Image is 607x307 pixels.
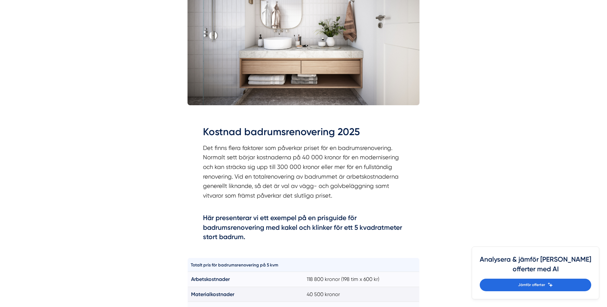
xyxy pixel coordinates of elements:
[518,282,545,288] span: Jämför offerter
[203,125,404,143] h2: Kostnad badrumsrenovering 2025
[303,272,419,287] td: 118 800 kronor (198 tim x 600 kr)
[480,255,591,279] h4: Analysera & jämför [PERSON_NAME] offerter med AI
[203,213,404,244] h4: Här presenterar vi ett exempel på en prisguide för badrumsrenovering med kakel och klinker för et...
[191,291,234,297] strong: Materialkostnader
[203,143,404,210] p: Det finns flera faktorer som påverkar priset för en badrumsrenovering. Normalt sett börjar kostna...
[303,287,419,302] td: 40 500 kronor
[188,258,304,272] th: Totalt pris för badrumsrenovering på 5 kvm
[480,279,591,291] a: Jämför offerter
[191,276,230,282] strong: Arbetskostnader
